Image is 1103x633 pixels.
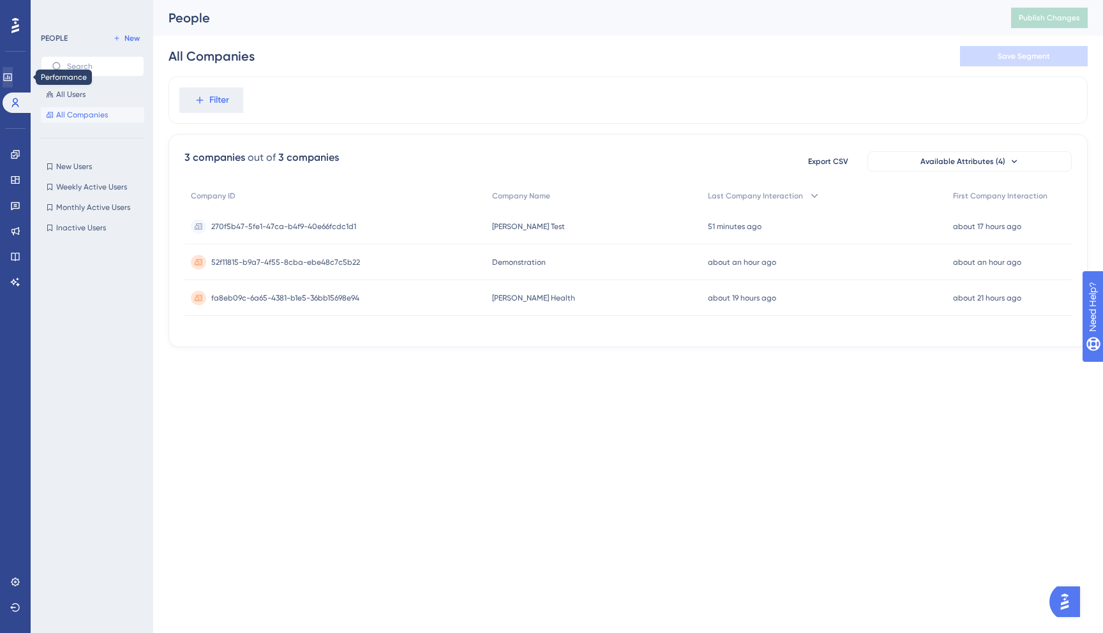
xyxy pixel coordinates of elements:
button: Available Attributes (4) [867,151,1072,172]
iframe: UserGuiding AI Assistant Launcher [1049,583,1088,621]
button: Monthly Active Users [41,200,144,215]
button: Inactive Users [41,220,144,235]
button: Export CSV [796,151,860,172]
span: [PERSON_NAME] Test [492,221,565,232]
button: Publish Changes [1011,8,1088,28]
span: New Users [56,161,92,172]
button: Filter [179,87,243,113]
button: New Users [41,159,144,174]
span: Weekly Active Users [56,182,127,192]
span: fa8eb09c-6a65-4381-b1e5-36bb15698e94 [211,293,359,303]
time: about an hour ago [953,258,1021,267]
span: Company ID [191,191,236,201]
span: All Users [56,89,86,100]
span: 270f5b47-5fe1-47ca-b4f9-40e66fcdc1d1 [211,221,356,232]
time: about 19 hours ago [708,294,776,302]
span: All Companies [56,110,108,120]
div: 3 companies [184,150,245,165]
span: Publish Changes [1019,13,1080,23]
div: All Companies [169,47,255,65]
time: about 21 hours ago [953,294,1021,302]
span: New [124,33,140,43]
button: All Companies [41,107,144,123]
button: New [109,31,144,46]
button: All Users [41,87,144,102]
span: Filter [209,93,229,108]
span: First Company Interaction [953,191,1047,201]
span: Export CSV [808,156,848,167]
span: Monthly Active Users [56,202,130,212]
time: 51 minutes ago [708,222,762,231]
span: Demonstration [492,257,546,267]
span: [PERSON_NAME] Health [492,293,575,303]
span: Last Company Interaction [708,191,803,201]
div: PEOPLE [41,33,68,43]
span: Company Name [492,191,550,201]
button: Save Segment [960,46,1088,66]
span: Inactive Users [56,223,106,233]
input: Search [67,62,133,71]
button: Weekly Active Users [41,179,144,195]
div: 3 companies [278,150,339,165]
div: People [169,9,979,27]
time: about 17 hours ago [953,222,1021,231]
span: 52f11815-b9a7-4f55-8cba-ebe48c7c5b22 [211,257,360,267]
span: Save Segment [998,51,1050,61]
time: about an hour ago [708,258,776,267]
span: Need Help? [30,3,80,19]
div: out of [248,150,276,165]
span: Available Attributes (4) [920,156,1005,167]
